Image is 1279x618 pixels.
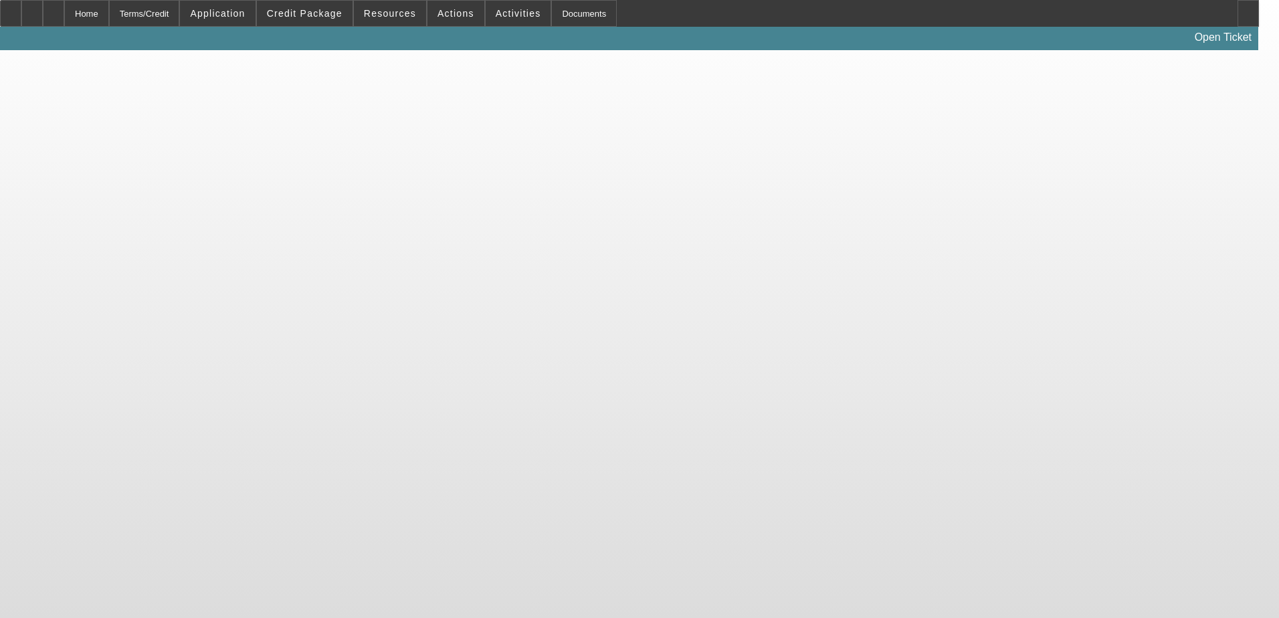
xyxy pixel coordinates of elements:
span: Actions [437,8,474,19]
button: Resources [354,1,426,26]
button: Application [180,1,255,26]
span: Activities [496,8,541,19]
button: Actions [427,1,484,26]
button: Activities [486,1,551,26]
span: Resources [364,8,416,19]
button: Credit Package [257,1,353,26]
span: Credit Package [267,8,342,19]
span: Application [190,8,245,19]
a: Open Ticket [1189,26,1257,49]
